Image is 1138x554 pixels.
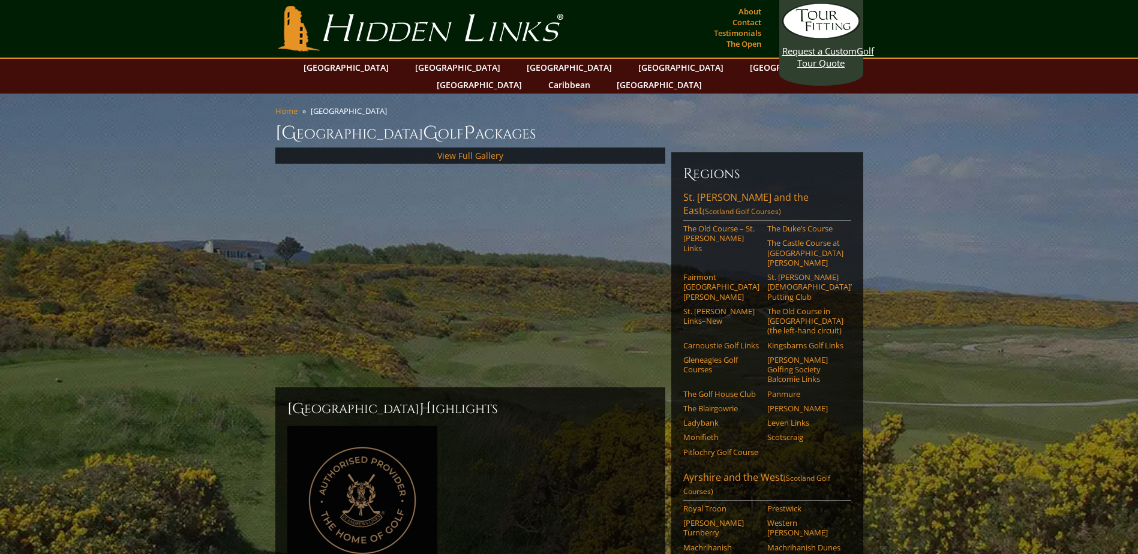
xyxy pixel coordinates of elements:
a: Ayrshire and the West(Scotland Golf Courses) [683,471,851,501]
a: Contact [729,14,764,31]
span: (Scotland Golf Courses) [683,473,830,496]
span: H [419,399,431,418]
a: [GEOGRAPHIC_DATA] [409,59,506,76]
a: Gleneagles Golf Courses [683,355,759,375]
a: Western [PERSON_NAME] [767,518,843,538]
a: St. [PERSON_NAME] Links–New [683,306,759,326]
a: The Old Course in [GEOGRAPHIC_DATA] (the left-hand circuit) [767,306,843,336]
a: About [735,3,764,20]
a: Request a CustomGolf Tour Quote [782,3,860,69]
a: [PERSON_NAME] [767,404,843,413]
a: Kingsbarns Golf Links [767,341,843,350]
a: Machrihanish Dunes [767,543,843,552]
a: The Castle Course at [GEOGRAPHIC_DATA][PERSON_NAME] [767,238,843,267]
a: [PERSON_NAME] Turnberry [683,518,759,538]
span: G [423,121,438,145]
a: The Old Course – St. [PERSON_NAME] Links [683,224,759,253]
h1: [GEOGRAPHIC_DATA] olf ackages [275,121,863,145]
a: Leven Links [767,418,843,427]
a: Machrihanish [683,543,759,552]
span: Request a Custom [782,45,857,57]
a: Testimonials [711,25,764,41]
a: St. [PERSON_NAME] and the East(Scotland Golf Courses) [683,191,851,221]
a: Monifieth [683,432,759,442]
span: P [464,121,475,145]
a: Caribbean [542,76,596,94]
a: Prestwick [767,504,843,513]
a: The Open [723,35,764,52]
a: [GEOGRAPHIC_DATA] [744,59,841,76]
a: The Blairgowrie [683,404,759,413]
a: Scotscraig [767,432,843,442]
h6: Regions [683,164,851,183]
a: [GEOGRAPHIC_DATA] [298,59,395,76]
a: The Golf House Club [683,389,759,399]
a: [PERSON_NAME] Golfing Society Balcomie Links [767,355,843,384]
a: Carnoustie Golf Links [683,341,759,350]
a: [GEOGRAPHIC_DATA] [611,76,708,94]
a: Pitlochry Golf Course [683,447,759,457]
a: Fairmont [GEOGRAPHIC_DATA][PERSON_NAME] [683,272,759,302]
a: [GEOGRAPHIC_DATA] [632,59,729,76]
a: [GEOGRAPHIC_DATA] [431,76,528,94]
a: Home [275,106,298,116]
span: (Scotland Golf Courses) [702,206,781,216]
a: Royal Troon [683,504,759,513]
h2: [GEOGRAPHIC_DATA] ighlights [287,399,653,418]
a: [GEOGRAPHIC_DATA] [521,59,618,76]
a: St. [PERSON_NAME] [DEMOGRAPHIC_DATA]’ Putting Club [767,272,843,302]
a: View Full Gallery [437,150,503,161]
a: Ladybank [683,418,759,427]
a: The Duke’s Course [767,224,843,233]
li: [GEOGRAPHIC_DATA] [311,106,392,116]
a: Panmure [767,389,843,399]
